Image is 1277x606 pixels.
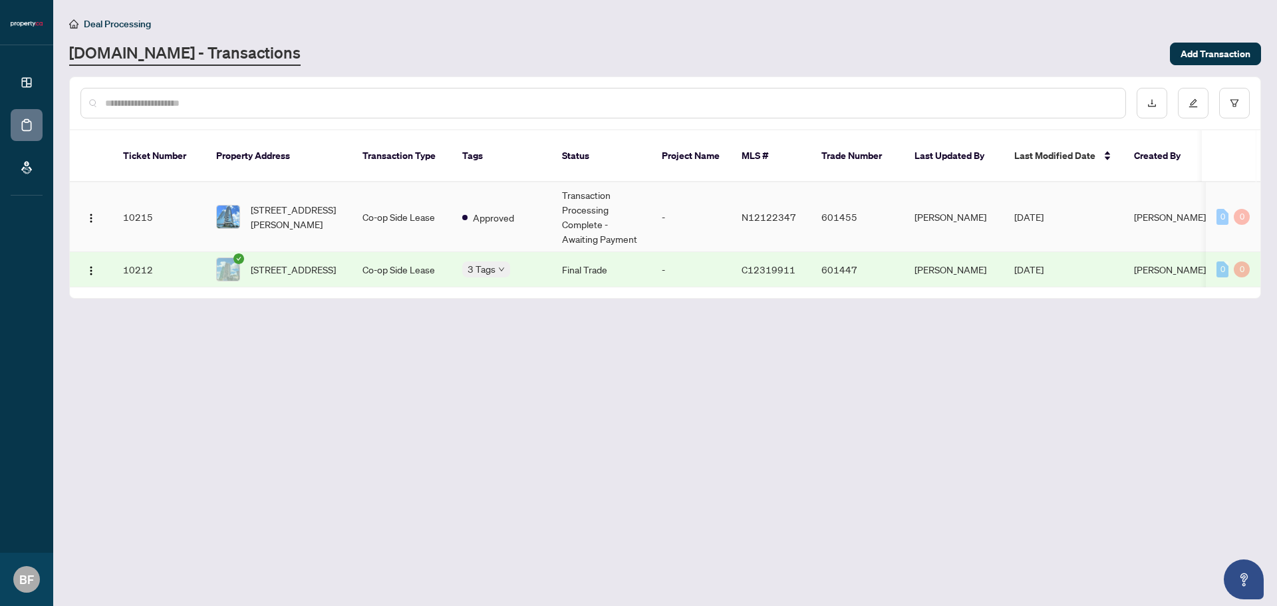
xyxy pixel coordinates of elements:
td: 10212 [112,252,206,287]
span: [PERSON_NAME] [1134,263,1206,275]
th: Project Name [651,130,731,182]
span: check-circle [233,253,244,264]
span: edit [1189,98,1198,108]
td: Co-op Side Lease [352,252,452,287]
span: filter [1230,98,1239,108]
button: Add Transaction [1170,43,1261,65]
a: [DOMAIN_NAME] - Transactions [69,42,301,66]
img: thumbnail-img [217,206,239,228]
div: 0 [1234,209,1250,225]
div: 0 [1216,209,1228,225]
span: [STREET_ADDRESS] [251,262,336,277]
button: filter [1219,88,1250,118]
span: Deal Processing [84,18,151,30]
td: [PERSON_NAME] [904,252,1004,287]
th: Tags [452,130,551,182]
td: Co-op Side Lease [352,182,452,252]
button: Logo [80,259,102,280]
td: [PERSON_NAME] [904,182,1004,252]
span: [STREET_ADDRESS][PERSON_NAME] [251,202,341,231]
span: home [69,19,78,29]
th: Property Address [206,130,352,182]
th: Last Modified Date [1004,130,1123,182]
th: Last Updated By [904,130,1004,182]
button: Open asap [1224,559,1264,599]
button: edit [1178,88,1208,118]
span: BF [19,570,34,589]
td: Final Trade [551,252,651,287]
img: logo [11,20,43,28]
div: 0 [1216,261,1228,277]
span: Add Transaction [1181,43,1250,65]
th: Transaction Type [352,130,452,182]
img: thumbnail-img [217,258,239,281]
span: N12122347 [742,211,796,223]
span: down [498,266,505,273]
span: C12319911 [742,263,795,275]
td: - [651,252,731,287]
td: 10215 [112,182,206,252]
span: Approved [473,210,514,225]
button: Logo [80,206,102,227]
img: Logo [86,265,96,276]
th: Created By [1123,130,1203,182]
td: 601455 [811,182,904,252]
span: download [1147,98,1157,108]
span: Last Modified Date [1014,148,1095,163]
span: 3 Tags [468,261,496,277]
button: download [1137,88,1167,118]
td: Transaction Processing Complete - Awaiting Payment [551,182,651,252]
td: 601447 [811,252,904,287]
span: [DATE] [1014,263,1044,275]
th: MLS # [731,130,811,182]
th: Trade Number [811,130,904,182]
div: 0 [1234,261,1250,277]
th: Ticket Number [112,130,206,182]
th: Status [551,130,651,182]
span: [DATE] [1014,211,1044,223]
td: - [651,182,731,252]
span: [PERSON_NAME] [1134,211,1206,223]
img: Logo [86,213,96,224]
